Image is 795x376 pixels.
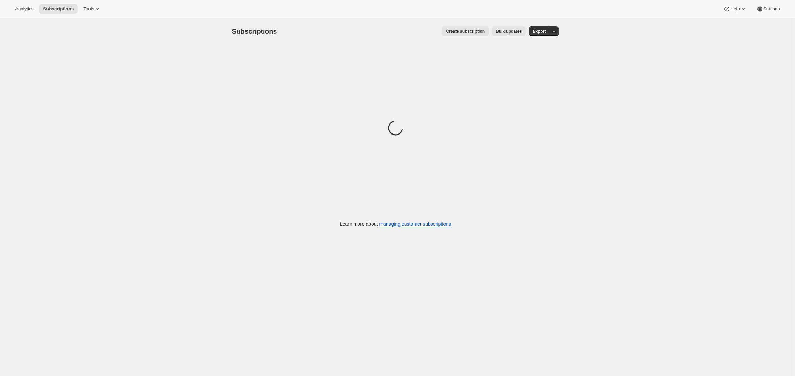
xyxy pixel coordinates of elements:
span: Settings [763,6,780,12]
span: Subscriptions [232,28,277,35]
p: Learn more about [340,221,451,227]
button: Subscriptions [39,4,78,14]
span: Help [730,6,740,12]
button: Settings [752,4,784,14]
button: Tools [79,4,105,14]
span: Tools [83,6,94,12]
button: Create subscription [442,26,489,36]
span: Export [533,29,546,34]
button: Analytics [11,4,38,14]
button: Export [529,26,550,36]
span: Bulk updates [496,29,522,34]
button: Bulk updates [492,26,526,36]
a: managing customer subscriptions [379,221,451,227]
span: Analytics [15,6,33,12]
span: Create subscription [446,29,485,34]
button: Help [719,4,751,14]
span: Subscriptions [43,6,74,12]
